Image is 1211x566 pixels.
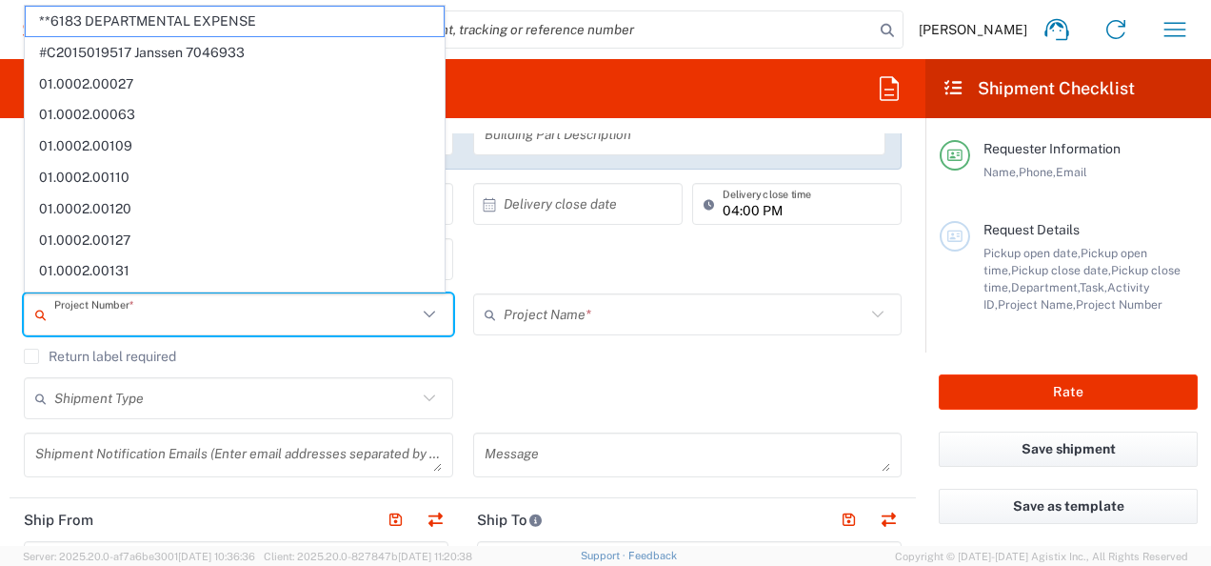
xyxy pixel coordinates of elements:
[895,548,1188,565] span: Copyright © [DATE]-[DATE] Agistix Inc., All Rights Reserved
[939,489,1198,524] button: Save as template
[1080,280,1107,294] span: Task,
[26,256,444,286] span: 01.0002.00131
[178,551,255,562] span: [DATE] 10:36:36
[983,165,1019,179] span: Name,
[264,551,472,562] span: Client: 2025.20.0-827847b
[1011,280,1080,294] span: Department,
[26,163,444,192] span: 01.0002.00110
[26,226,444,255] span: 01.0002.00127
[381,11,874,48] input: Shipment, tracking or reference number
[939,432,1198,467] button: Save shipment
[24,511,93,530] h2: Ship From
[1056,165,1087,179] span: Email
[26,194,444,224] span: 01.0002.00120
[26,131,444,161] span: 01.0002.00109
[1011,263,1111,277] span: Pickup close date,
[983,141,1121,156] span: Requester Information
[1076,297,1162,312] span: Project Number
[998,297,1076,312] span: Project Name,
[24,349,176,364] label: Return label required
[943,77,1135,100] h2: Shipment Checklist
[919,21,1027,38] span: [PERSON_NAME]
[939,374,1198,410] button: Rate
[23,77,241,100] h2: Desktop Shipment Request
[581,550,628,561] a: Support
[628,550,677,561] a: Feedback
[23,551,255,562] span: Server: 2025.20.0-af7a6be3001
[983,222,1080,237] span: Request Details
[477,511,543,530] h2: Ship To
[983,246,1081,260] span: Pickup open date,
[26,288,444,317] span: 01.0002.00141
[398,551,472,562] span: [DATE] 11:20:38
[1019,165,1056,179] span: Phone,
